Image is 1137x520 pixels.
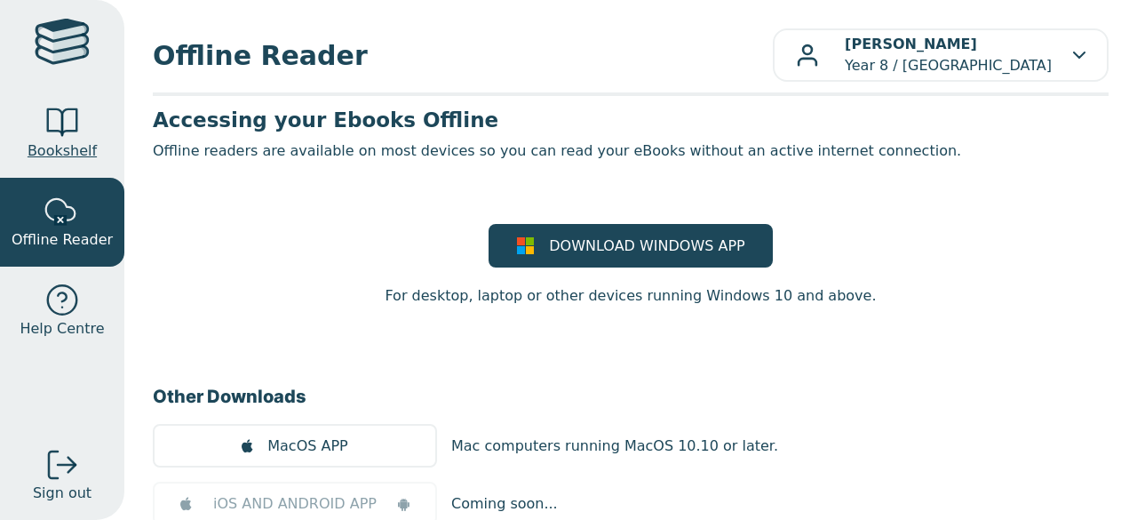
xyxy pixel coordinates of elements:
span: Offline Reader [153,36,773,76]
span: Offline Reader [12,229,113,251]
button: [PERSON_NAME]Year 8 / [GEOGRAPHIC_DATA] [773,28,1109,82]
span: MacOS APP [267,436,347,457]
span: Bookshelf [28,140,97,162]
p: Offline readers are available on most devices so you can read your eBooks without an active inter... [153,140,1109,162]
span: Help Centre [20,318,104,340]
p: Coming soon... [451,493,558,515]
span: iOS AND ANDROID APP [213,493,377,515]
span: Sign out [33,483,91,504]
b: [PERSON_NAME] [845,36,977,52]
h3: Other Downloads [153,383,1109,410]
p: Mac computers running MacOS 10.10 or later. [451,436,778,457]
p: For desktop, laptop or other devices running Windows 10 and above. [385,285,876,307]
a: DOWNLOAD WINDOWS APP [489,224,773,268]
span: DOWNLOAD WINDOWS APP [549,236,744,257]
h3: Accessing your Ebooks Offline [153,107,1109,133]
a: MacOS APP [153,424,437,468]
p: Year 8 / [GEOGRAPHIC_DATA] [845,34,1052,76]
